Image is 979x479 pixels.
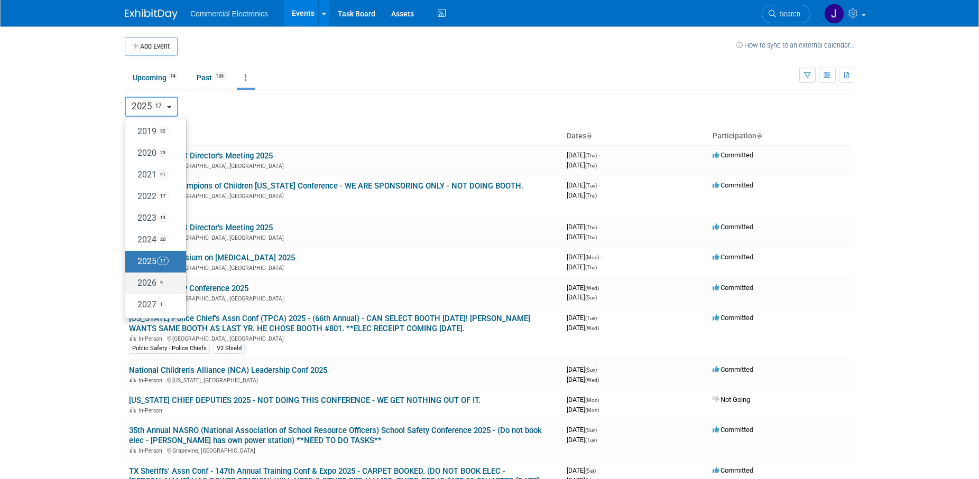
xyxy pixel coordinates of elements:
[713,151,753,159] span: Committed
[708,127,854,145] th: Participation
[598,365,600,373] span: -
[585,265,597,270] span: (Thu)
[138,447,165,454] span: In-Person
[567,396,602,403] span: [DATE]
[585,427,597,433] span: (Sun)
[157,278,166,287] span: 9
[157,300,166,308] span: 1
[125,9,178,20] img: ExhibitDay
[129,151,273,161] a: [US_STATE] CAC Director's Meeting 2025
[567,324,599,332] span: [DATE]
[129,375,558,384] div: [US_STATE], [GEOGRAPHIC_DATA]
[152,101,164,110] span: 17
[129,223,273,232] a: [US_STATE] CAC Director's Meeting 2025
[131,296,176,314] label: 2027
[585,377,599,383] span: (Wed)
[125,37,178,56] button: Add Event
[129,181,523,191] a: 16th Annual Champions of Children [US_STATE] Conference - WE ARE SPONSORING ONLY - NOT DOING BOOTH.
[129,426,542,445] a: 35th Annual NASRO (National Association of School Resource Officers) School Safety Conference 202...
[567,181,600,189] span: [DATE]
[713,223,753,231] span: Committed
[585,295,597,300] span: (Sun)
[567,466,599,474] span: [DATE]
[585,315,597,321] span: (Tue)
[585,163,597,168] span: (Thu)
[567,284,602,292] span: [DATE]
[125,127,562,145] th: Event
[129,446,558,454] div: Grapevine, [GEOGRAPHIC_DATA]
[138,335,165,342] span: In-Person
[567,293,597,301] span: [DATE]
[157,148,169,157] span: 23
[157,257,169,265] span: 17
[130,447,136,453] img: In-Person Event
[129,365,327,375] a: National Children's Alliance (NCA) Leadership Conf 2025
[131,275,176,292] label: 2026
[585,437,597,443] span: (Tue)
[585,325,599,331] span: (Wed)
[129,284,248,293] a: TX Public Safety Conference 2025
[567,436,597,444] span: [DATE]
[125,68,187,88] a: Upcoming14
[567,233,597,241] span: [DATE]
[190,10,268,18] span: Commercial Electronics
[125,97,178,117] button: 202517
[601,284,602,292] span: -
[167,72,179,80] span: 14
[756,132,762,140] a: Sort by Participation Type
[567,314,600,322] span: [DATE]
[585,468,596,474] span: (Sat)
[189,68,235,88] a: Past159
[214,344,245,353] div: V2 Shield
[713,181,753,189] span: Committed
[132,101,164,111] span: 2025
[567,253,602,261] span: [DATE]
[585,224,597,230] span: (Thu)
[598,223,600,231] span: -
[776,10,800,18] span: Search
[138,377,165,384] span: In-Person
[585,183,597,189] span: (Tue)
[598,181,600,189] span: -
[567,191,597,199] span: [DATE]
[567,151,600,159] span: [DATE]
[567,426,600,434] span: [DATE]
[567,406,599,414] span: [DATE]
[713,466,753,474] span: Committed
[131,145,176,162] label: 2020
[130,407,136,412] img: In-Person Event
[129,253,295,262] a: 41st Int'l Symposium on [MEDICAL_DATA] 2025
[713,396,750,403] span: Not Going
[601,253,602,261] span: -
[736,41,854,49] a: How to sync to an external calendar...
[129,294,558,302] div: [GEOGRAPHIC_DATA], [GEOGRAPHIC_DATA]
[157,235,169,243] span: 20
[157,170,169,179] span: 41
[567,161,597,169] span: [DATE]
[129,233,558,241] div: [GEOGRAPHIC_DATA], [GEOGRAPHIC_DATA]
[713,284,753,292] span: Committed
[713,426,753,434] span: Committed
[586,132,592,140] a: Sort by Start Date
[129,161,558,170] div: [GEOGRAPHIC_DATA], [GEOGRAPHIC_DATA]
[131,210,176,227] label: 2023
[567,223,600,231] span: [DATE]
[585,153,597,158] span: (Thu)
[567,365,600,373] span: [DATE]
[129,396,481,405] a: [US_STATE] CHIEF DEPUTIES 2025 - NOT DOING THIS CONFERENCE - WE GET NOTHING OUT OF IT.
[585,193,597,199] span: (Thu)
[131,123,176,140] label: 2019
[567,263,597,271] span: [DATE]
[713,314,753,322] span: Committed
[129,191,558,200] div: [GEOGRAPHIC_DATA], [GEOGRAPHIC_DATA]
[601,396,602,403] span: -
[567,375,599,383] span: [DATE]
[157,192,169,200] span: 17
[131,166,176,184] label: 2021
[598,426,600,434] span: -
[598,151,600,159] span: -
[713,253,753,261] span: Committed
[157,213,169,222] span: 13
[213,72,227,80] span: 159
[157,127,169,135] span: 32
